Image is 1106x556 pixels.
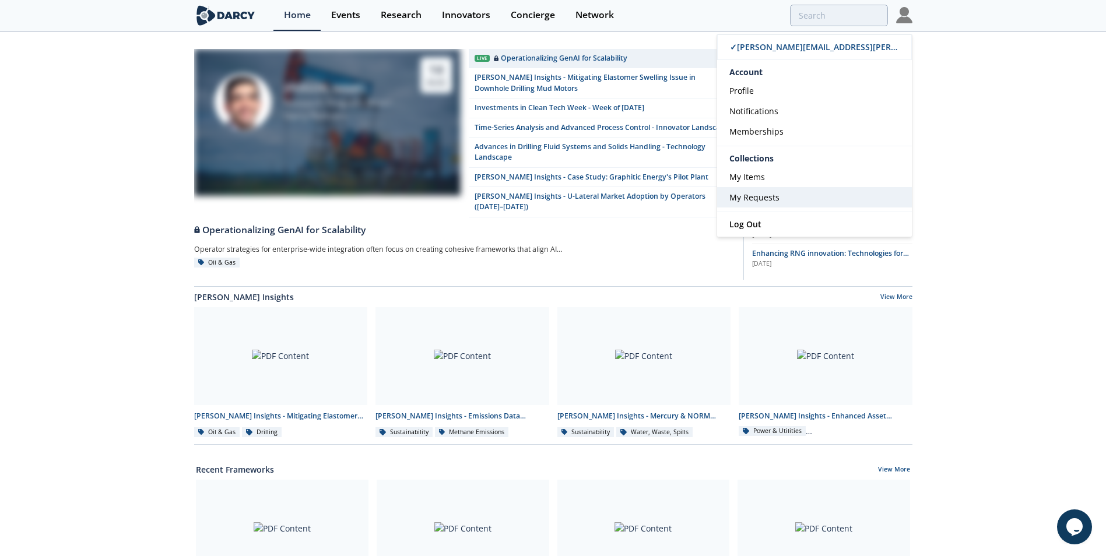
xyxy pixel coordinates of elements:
a: [PERSON_NAME] Insights [194,291,294,303]
a: [PERSON_NAME] Insights - Case Study: Graphitic Energy's Pilot Plant [469,168,735,187]
div: Research [381,10,422,20]
a: Recent Frameworks [196,463,274,476]
a: ✓[PERSON_NAME][EMAIL_ADDRESS][PERSON_NAME][DOMAIN_NAME] [717,34,912,60]
div: Water, Waste, Spills [616,427,693,438]
div: [PERSON_NAME] Insights - Mercury & NORM Detection and [MEDICAL_DATA] [557,411,731,421]
img: Sami Sultan [215,73,272,131]
div: Drilling [242,427,282,438]
div: [PERSON_NAME] Insights - Mitigating Elastomer Swelling Issue in Downhole Drilling Mud Motors [194,411,368,421]
a: Memberships [717,121,912,142]
div: Operationalizing GenAI for Scalability [494,53,627,64]
span: Profile [729,85,754,96]
div: Oil & Gas [194,258,240,268]
a: My Items [717,167,912,187]
span: Notifications [729,105,778,117]
a: PDF Content [PERSON_NAME] Insights - Emissions Data Integration Sustainability Methane Emissions [371,307,553,438]
div: [PERSON_NAME] Insights - Enhanced Asset Management (O&M) for Onshore Wind Farms [739,411,912,421]
span: Log Out [729,219,761,230]
div: Account [717,60,912,80]
span: My Requests [729,192,780,203]
img: logo-wide.svg [194,5,258,26]
div: Power & Utilities [739,426,806,437]
a: Investments in Clean Tech Week - Week of [DATE] [469,98,735,118]
a: Notifications [717,101,912,121]
div: [DATE] [752,259,912,269]
img: Profile [896,7,912,23]
a: [PERSON_NAME] Insights - U-Lateral Market Adoption by Operators ([DATE]–[DATE]) [469,187,735,217]
a: Time-Series Analysis and Advanced Process Control - Innovator Landscape [469,118,735,138]
a: [PERSON_NAME] Insights - Mitigating Elastomer Swelling Issue in Downhole Drilling Mud Motors [469,68,735,98]
div: Sustainability [375,427,433,438]
span: Memberships [729,126,784,137]
div: Sustainability [557,427,615,438]
a: My Requests [717,187,912,207]
div: Collections [717,150,912,167]
a: Advances in Drilling Fluid Systems and Solids Handling - Technology Landscape [469,138,735,168]
a: PDF Content [PERSON_NAME] Insights - Enhanced Asset Management (O&M) for Onshore Wind Farms Power... [735,307,917,438]
div: Operator strategies for enterprise-wide integration often focus on creating cohesive frameworks t... [194,241,586,258]
div: 14 [427,62,445,77]
span: My Items [729,171,765,182]
div: Research Program Director - O&G / Sustainability [284,96,400,110]
div: Oil & Gas [194,427,240,438]
iframe: chat widget [1057,509,1094,544]
a: View More [878,465,910,476]
span: Enhancing RNG innovation: Technologies for Sustainable Energy [752,248,909,269]
a: Enhancing RNG innovation: Technologies for Sustainable Energy [DATE] [752,248,912,268]
a: Profile [717,80,912,101]
input: Advanced Search [790,5,888,26]
div: [PERSON_NAME] [284,80,400,96]
div: Home [284,10,311,20]
span: ✓ [PERSON_NAME][EMAIL_ADDRESS][PERSON_NAME][DOMAIN_NAME] [730,41,1006,52]
a: Log Out [717,212,912,237]
div: Concierge [511,10,555,20]
div: Events [331,10,360,20]
div: Darcy Partners [284,110,400,124]
div: Network [575,10,614,20]
div: Aug [427,77,445,89]
div: Live [475,55,490,62]
a: PDF Content [PERSON_NAME] Insights - Mitigating Elastomer Swelling Issue in Downhole Drilling Mud... [190,307,372,438]
a: View More [880,293,912,303]
a: Live Operationalizing GenAI for Scalability [469,49,735,68]
a: PDF Content [PERSON_NAME] Insights - Mercury & NORM Detection and [MEDICAL_DATA] Sustainability W... [553,307,735,438]
div: Methane Emissions [435,427,509,438]
a: Operationalizing GenAI for Scalability [194,217,735,237]
a: Sami Sultan [PERSON_NAME] Research Program Director - O&G / Sustainability Darcy Partners 14 Aug [194,49,461,217]
div: [PERSON_NAME] Insights - Emissions Data Integration [375,411,549,421]
div: Operationalizing GenAI for Scalability [194,223,735,237]
div: Innovators [442,10,490,20]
